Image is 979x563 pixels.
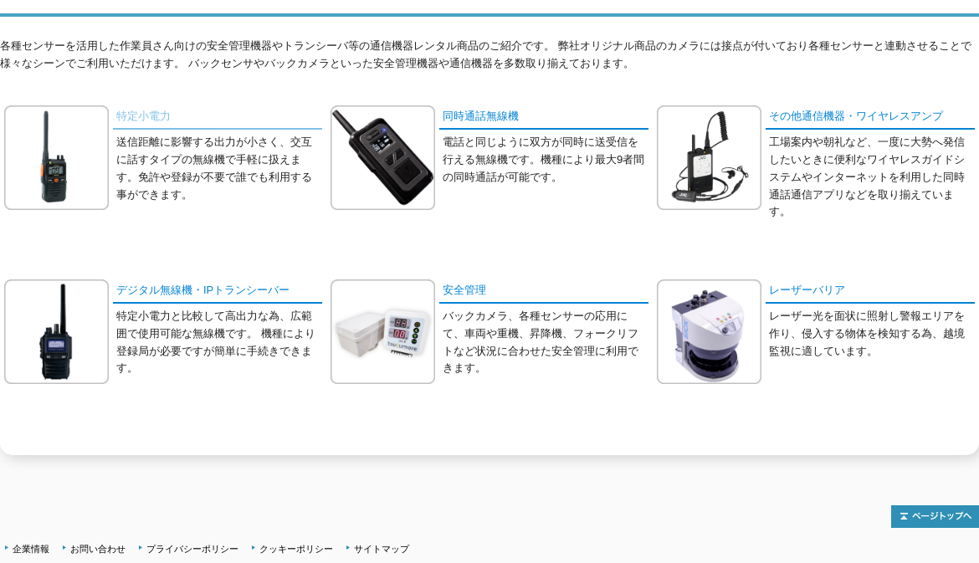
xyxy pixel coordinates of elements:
p: 電話と同じように双方が同時に送受信を行える無線機です。機種により最大9者間の同時通話が可能です。 [443,134,648,186]
a: その他通信機器・ワイヤレスアンプ [766,105,975,130]
img: 安全管理 [331,279,435,384]
img: 同時通話無線機 [331,105,435,210]
a: 安全管理 [439,279,648,304]
img: デジタル無線機・IPトランシーバー [4,279,109,384]
a: レーザーバリア [766,279,975,304]
p: 工場案内や朝礼など、一度に大勢へ発信したいときに便利なワイヤレスガイドシステムやインターネットを利用した同時通話通信アプリなどを取り揃えています。 [769,134,975,221]
a: お問い合わせ [70,544,126,554]
p: 特定小電力と比較して高出力な為、広範囲で使用可能な無線機です。 機種により登録局が必要ですが簡単に手続きできます。 [116,308,322,377]
a: プライバシーポリシー [146,544,238,554]
img: レーザーバリア [657,279,761,384]
a: サイトマップ [354,544,409,554]
p: 送信距離に影響する出力が小さく、交互に話すタイプの無線機で手軽に扱えます。免許や登録が不要で誰でも利用する事ができます。 [116,134,322,203]
img: 特定小電力 [4,105,109,210]
a: 同時通話無線機 [439,105,648,130]
a: クッキーポリシー [259,544,333,554]
p: バックカメラ、各種センサーの応用にて、車両や重機、昇降機、フォークリフトなど状況に合わせた安全管理に利用できます。 [443,308,648,377]
a: 企業情報 [13,544,49,554]
a: 特定小電力 [113,105,322,130]
img: トップページへ [891,505,979,528]
a: デジタル無線機・IPトランシーバー [113,279,322,304]
p: レーザー光を面状に照射し警報エリアを作り、侵入する物体を検知する為、越境監視に適しています。 [769,308,975,360]
img: その他通信機器・ワイヤレスアンプ [657,105,761,210]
